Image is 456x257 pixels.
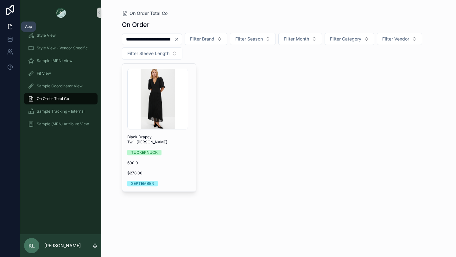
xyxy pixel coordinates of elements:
[127,135,191,145] span: Black Drapey Twill [PERSON_NAME]
[278,33,322,45] button: Select Button
[325,33,374,45] button: Select Button
[122,20,149,29] h1: On Order
[37,122,89,127] span: Sample (MPN) Attribute View
[190,36,214,42] span: Filter Brand
[37,71,51,76] span: Fit View
[37,33,56,38] span: Style View
[235,36,263,42] span: Filter Season
[44,242,81,249] p: [PERSON_NAME]
[127,160,191,166] span: 600.0
[130,10,168,16] span: On Order Total Co
[122,47,182,60] button: Select Button
[174,37,182,42] button: Clear
[377,33,422,45] button: Select Button
[24,106,98,117] a: Sample Tracking - Internal
[122,10,168,16] a: On Order Total Co
[37,96,69,101] span: On Order Total Co
[24,118,98,130] a: Sample (MPN) Attribute View
[185,33,227,45] button: Select Button
[131,150,158,155] div: TUCKERNUCK
[24,93,98,104] a: On Order Total Co
[24,55,98,66] a: Sample (MPN) View
[330,36,361,42] span: Filter Category
[25,24,32,29] div: App
[131,181,154,186] div: SEPTEMBER
[37,109,85,114] span: Sample Tracking - Internal
[24,42,98,54] a: Style View - Vendor Specific
[37,84,83,89] span: Sample Coordinator View
[24,80,98,92] a: Sample Coordinator View
[20,25,101,138] div: scrollable content
[24,30,98,41] a: Style View
[37,58,73,63] span: Sample (MPN) View
[122,63,197,192] a: Black Drapey Twill [PERSON_NAME]TUCKERNUCK600.0$278.00SEPTEMBER
[284,36,309,42] span: Filter Month
[127,50,169,57] span: Filter Sleeve Length
[24,68,98,79] a: Fit View
[37,46,88,51] span: Style View - Vendor Specific
[28,242,35,249] span: KL
[127,171,191,176] span: $278.00
[56,8,66,18] img: App logo
[230,33,276,45] button: Select Button
[382,36,409,42] span: Filter Vendor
